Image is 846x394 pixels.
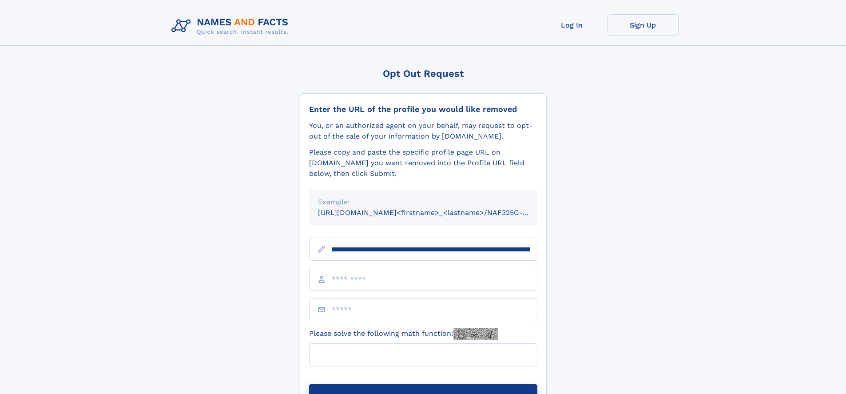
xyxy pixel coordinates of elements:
[318,197,528,207] div: Example:
[309,120,537,142] div: You, or an authorized agent on your behalf, may request to opt-out of the sale of your informatio...
[608,14,679,36] a: Sign Up
[536,14,608,36] a: Log In
[309,147,537,179] div: Please copy and paste the specific profile page URL on [DOMAIN_NAME] you want removed into the Pr...
[318,208,554,217] small: [URL][DOMAIN_NAME]<firstname>_<lastname>/NAF325G-xxxxxxxx
[300,68,547,79] div: Opt Out Request
[309,104,537,114] div: Enter the URL of the profile you would like removed
[309,328,498,340] label: Please solve the following math function:
[168,14,296,38] img: Logo Names and Facts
